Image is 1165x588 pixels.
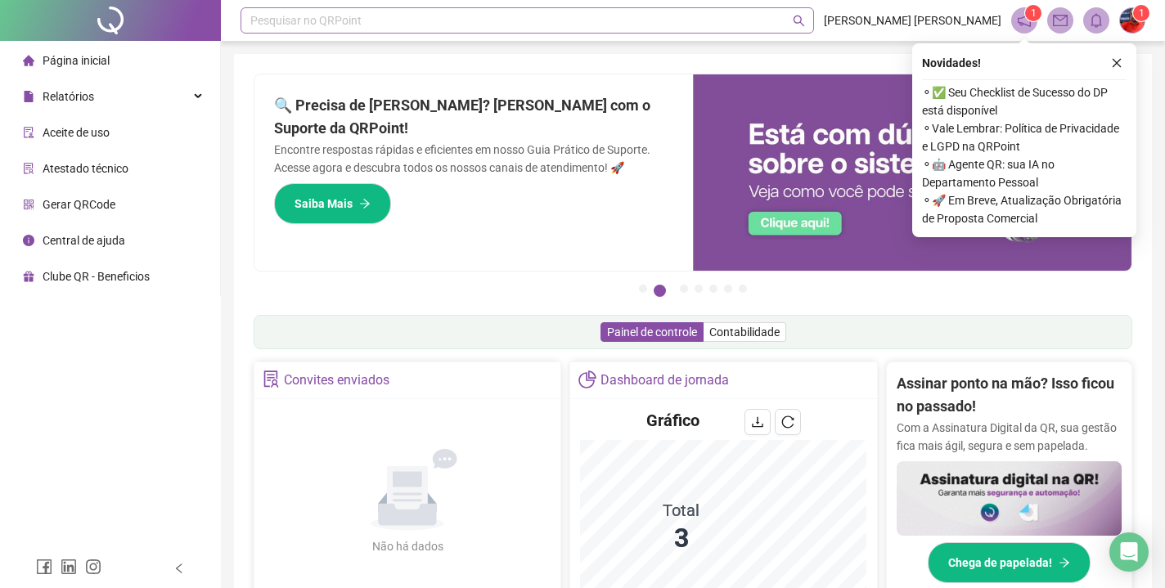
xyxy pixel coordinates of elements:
[1133,5,1149,21] sup: Atualize o seu contato no menu Meus Dados
[897,372,1122,419] h2: Assinar ponto na mão? Isso ficou no passado!
[359,198,371,209] span: arrow-right
[680,285,688,293] button: 3
[897,461,1122,536] img: banner%2F02c71560-61a6-44d4-94b9-c8ab97240462.png
[695,285,703,293] button: 4
[332,537,483,555] div: Não há dados
[781,415,794,429] span: reload
[263,370,280,388] span: solution
[922,119,1127,155] span: ⚬ Vale Lembrar: Política de Privacidade e LGPD na QRPoint
[1059,557,1070,568] span: arrow-right
[1139,7,1145,19] span: 1
[928,542,1091,583] button: Chega de papelada!
[23,235,34,246] span: info-circle
[43,270,150,283] span: Clube QR - Beneficios
[23,55,34,66] span: home
[709,285,717,293] button: 5
[43,198,115,211] span: Gerar QRCode
[922,54,981,72] span: Novidades !
[23,199,34,210] span: qrcode
[274,94,673,141] h2: 🔍 Precisa de [PERSON_NAME]? [PERSON_NAME] com o Suporte da QRPoint!
[646,409,699,432] h4: Gráfico
[654,285,666,297] button: 2
[922,155,1127,191] span: ⚬ 🤖 Agente QR: sua IA no Departamento Pessoal
[1053,13,1068,28] span: mail
[274,183,391,224] button: Saiba Mais
[61,559,77,575] span: linkedin
[1109,532,1149,572] div: Open Intercom Messenger
[578,370,596,388] span: pie-chart
[43,126,110,139] span: Aceite de uso
[1031,7,1037,19] span: 1
[43,90,94,103] span: Relatórios
[85,559,101,575] span: instagram
[793,15,805,27] span: search
[897,419,1122,455] p: Com a Assinatura Digital da QR, sua gestão fica mais ágil, segura e sem papelada.
[948,554,1052,572] span: Chega de papelada!
[607,325,697,339] span: Painel de controle
[1089,13,1104,28] span: bell
[284,366,389,394] div: Convites enviados
[274,141,673,177] p: Encontre respostas rápidas e eficientes em nosso Guia Prático de Suporte. Acesse agora e descubra...
[693,74,1131,271] img: banner%2F0cf4e1f0-cb71-40ef-aa93-44bd3d4ee559.png
[43,54,110,67] span: Página inicial
[739,285,747,293] button: 7
[600,366,729,394] div: Dashboard de jornada
[1120,8,1145,33] img: 4363
[1111,57,1122,69] span: close
[922,83,1127,119] span: ⚬ ✅ Seu Checklist de Sucesso do DP está disponível
[43,234,125,247] span: Central de ajuda
[23,127,34,138] span: audit
[639,285,647,293] button: 1
[751,415,764,429] span: download
[23,271,34,282] span: gift
[23,91,34,102] span: file
[23,163,34,174] span: solution
[824,11,1001,29] span: [PERSON_NAME] [PERSON_NAME]
[36,559,52,575] span: facebook
[724,285,732,293] button: 6
[43,162,128,175] span: Atestado técnico
[922,191,1127,227] span: ⚬ 🚀 Em Breve, Atualização Obrigatória de Proposta Comercial
[173,563,185,574] span: left
[709,325,780,339] span: Contabilidade
[1017,13,1032,28] span: notification
[295,195,353,213] span: Saiba Mais
[1025,5,1041,21] sup: 1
